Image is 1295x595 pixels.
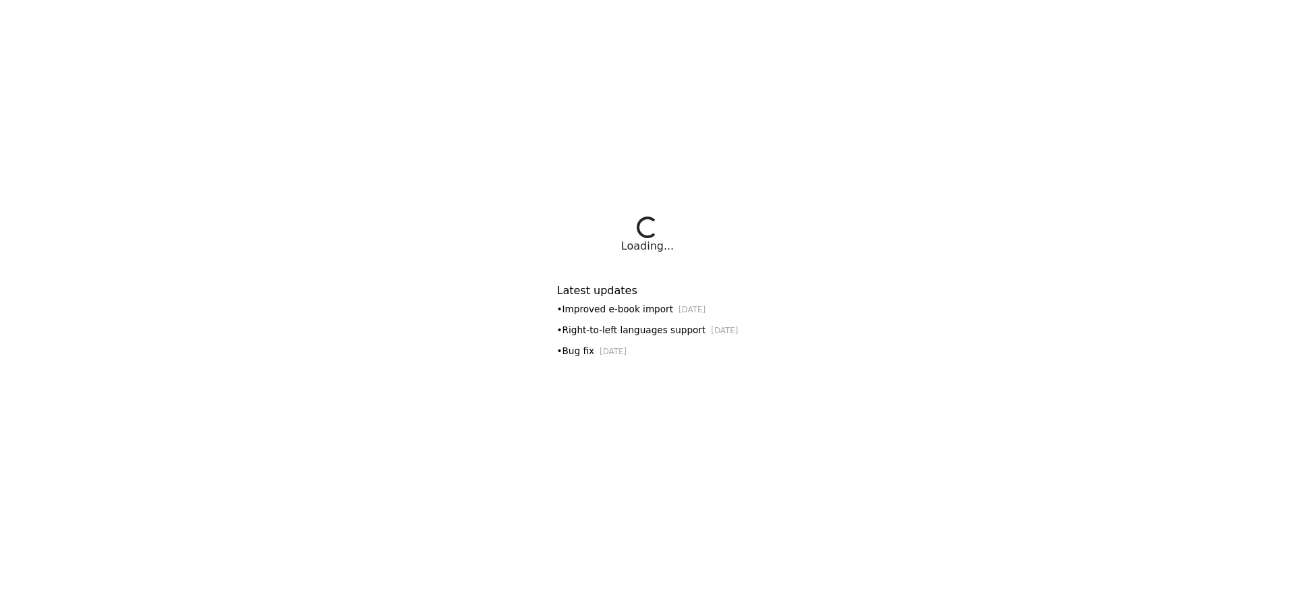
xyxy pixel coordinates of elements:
[557,344,739,358] div: • Bug fix
[557,284,739,297] h6: Latest updates
[600,347,627,356] small: [DATE]
[557,323,739,337] div: • Right-to-left languages support
[557,302,739,316] div: • Improved e-book import
[621,238,674,254] div: Loading...
[679,305,706,314] small: [DATE]
[711,326,738,335] small: [DATE]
